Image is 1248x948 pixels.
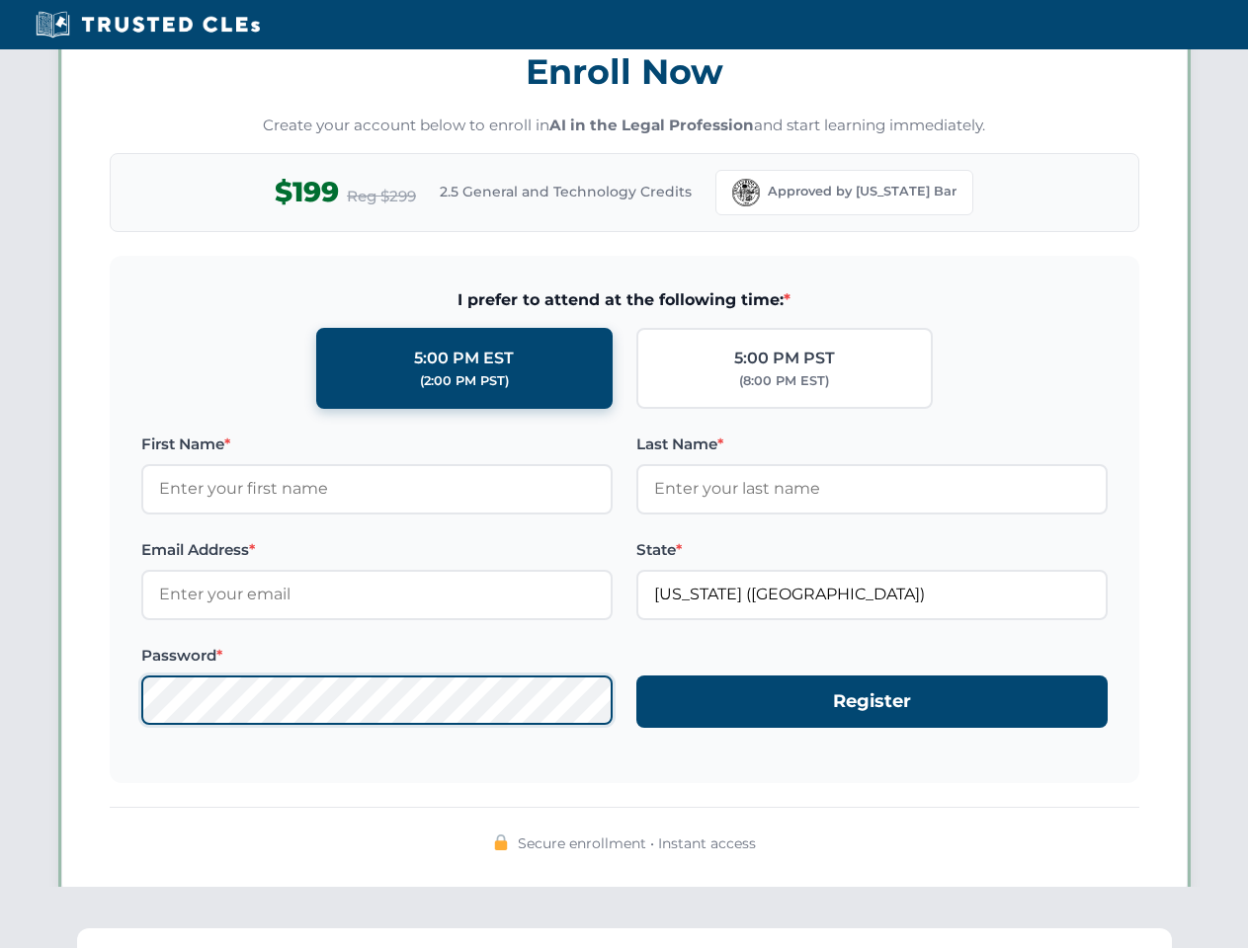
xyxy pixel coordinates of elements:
[110,115,1139,137] p: Create your account below to enroll in and start learning immediately.
[141,570,613,619] input: Enter your email
[734,346,835,371] div: 5:00 PM PST
[347,185,416,208] span: Reg $299
[739,371,829,391] div: (8:00 PM EST)
[493,834,509,850] img: 🔒
[141,644,613,668] label: Password
[275,170,339,214] span: $199
[440,181,692,202] span: 2.5 General and Technology Credits
[636,433,1108,456] label: Last Name
[141,464,613,513] input: Enter your first name
[636,538,1108,562] label: State
[636,464,1108,513] input: Enter your last name
[636,570,1108,619] input: Florida (FL)
[732,179,760,206] img: Florida Bar
[414,346,514,371] div: 5:00 PM EST
[420,371,509,391] div: (2:00 PM PST)
[141,538,613,562] label: Email Address
[141,433,613,456] label: First Name
[549,116,754,134] strong: AI in the Legal Profession
[30,10,266,39] img: Trusted CLEs
[141,287,1108,313] span: I prefer to attend at the following time:
[518,832,756,854] span: Secure enrollment • Instant access
[110,40,1139,103] h3: Enroll Now
[636,675,1108,728] button: Register
[768,182,957,201] span: Approved by [US_STATE] Bar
